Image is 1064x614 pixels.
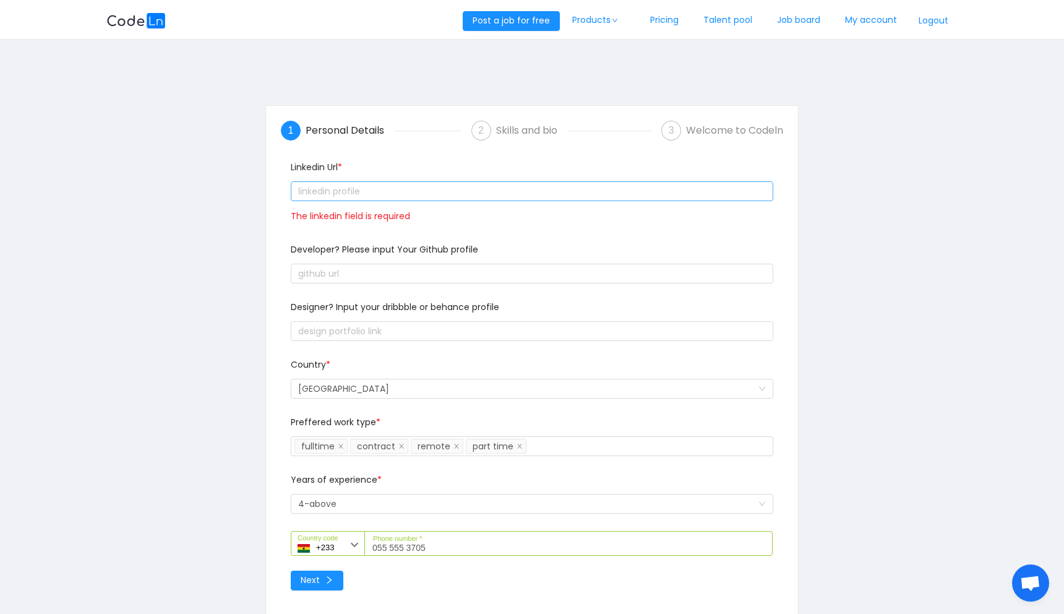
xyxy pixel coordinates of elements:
span: Developer? Please input Your Github profile [291,243,478,256]
div: Skills and bio [496,121,567,141]
input: Country code [291,531,365,556]
span: Linkedin Url [291,161,342,173]
span: Years of experience [291,473,382,486]
button: Logout [909,11,958,31]
div: Personal Details [306,121,394,141]
span: 2 [478,125,484,136]
span: The linkedin field is required [291,210,410,222]
div: part time [473,439,513,453]
i: icon: close [398,443,405,450]
i: icon: down [758,500,766,509]
i: icon: down [758,385,766,394]
li: contract [350,439,408,454]
i: icon: close [453,443,460,450]
li: remote [411,439,463,454]
div: contract [357,439,395,453]
input: github url [291,264,773,283]
label: Phone number * [373,534,423,544]
span: Designer? Input your dribbble or behance profile [291,301,499,313]
label: Country code [298,533,338,543]
div: Welcome to Codeln [686,121,783,141]
button: Nexticon: right [291,571,343,590]
i: icon: close [338,443,344,450]
input: design portfolio link [291,321,773,341]
span: 3 [669,125,674,136]
a: Open chat [1012,564,1049,602]
a: Post a job for free [463,14,560,27]
i: icon: down [611,17,619,24]
span: 1 [288,125,293,136]
div: 4-above [298,495,337,513]
img: logobg.f302741d.svg [106,13,166,28]
span: Country [291,358,330,371]
i: icon: close [517,443,523,450]
div: fulltime [301,439,335,453]
div: Ghana [298,379,389,398]
input: linkedin profile [291,181,773,201]
span: Preffered work type [291,416,380,428]
button: Post a job for free [463,11,560,31]
li: fulltime [294,439,348,454]
li: part time [466,439,526,454]
input: Phone number * [364,531,773,556]
div: remote [418,439,450,453]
